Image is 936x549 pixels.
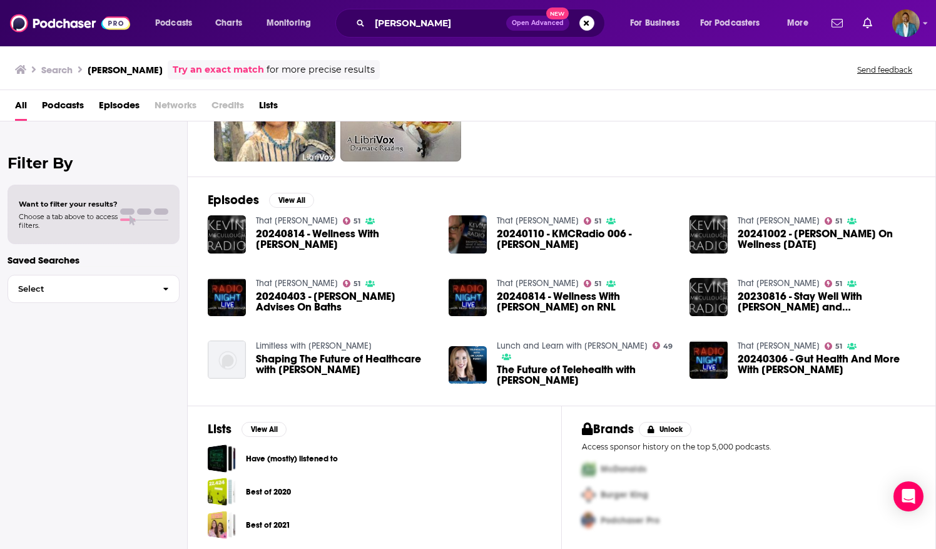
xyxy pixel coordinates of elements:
[155,14,192,32] span: Podcasts
[497,364,674,386] a: The Future of Telehealth with Dr. Laura Purdy
[246,518,290,532] a: Best of 2021
[208,511,236,539] a: Best of 2021
[211,95,244,121] span: Credits
[497,278,579,289] a: That KEVIN Show
[653,342,673,349] a: 49
[242,422,287,437] button: View All
[258,13,327,33] button: open menu
[8,275,180,303] button: Select
[256,291,434,312] a: 20240403 - Dr. Laura Purdy Advises On Baths
[506,16,569,31] button: Open AdvancedNew
[256,291,434,312] span: 20240403 - [PERSON_NAME] Advises On Baths
[99,95,140,121] a: Episodes
[256,215,338,226] a: That KEVIN Show
[370,13,506,33] input: Search podcasts, credits, & more...
[663,344,673,349] span: 49
[497,364,674,386] span: The Future of Telehealth with [PERSON_NAME]
[787,14,808,32] span: More
[215,14,242,32] span: Charts
[259,95,278,121] a: Lists
[8,285,153,293] span: Select
[577,482,601,508] img: Second Pro Logo
[449,278,487,316] img: 20240814 - Wellness With Dr. Laura Purdy on RNL
[689,215,728,254] img: 20241002 - Dr. Laura Purdy On Wellness Wednesday
[835,218,842,224] span: 51
[146,13,208,33] button: open menu
[835,281,842,287] span: 51
[601,464,646,475] span: McDonalds
[256,278,338,289] a: That KEVIN Show
[267,14,311,32] span: Monitoring
[825,280,843,287] a: 51
[269,193,314,208] button: View All
[246,452,338,466] a: Have (mostly) listened to
[88,64,163,76] h3: [PERSON_NAME]
[207,13,250,33] a: Charts
[689,278,728,316] img: 20230816 - Stay Well With Dr. Laura Purdy and Dr. Janette Neishwat
[42,95,84,121] a: Podcasts
[173,63,264,77] a: Try an exact match
[738,341,820,351] a: That KEVIN Show
[577,456,601,482] img: First Pro Logo
[8,254,180,266] p: Saved Searches
[497,291,674,312] a: 20240814 - Wellness With Dr. Laura Purdy on RNL
[497,228,674,250] span: 20240110 - KMCRadio 006 - [PERSON_NAME]
[858,13,877,34] a: Show notifications dropdown
[594,218,601,224] span: 51
[738,278,820,289] a: That KEVIN Show
[546,8,569,19] span: New
[10,11,130,35] img: Podchaser - Follow, Share and Rate Podcasts
[208,278,246,316] img: 20240403 - Dr. Laura Purdy Advises On Baths
[700,14,760,32] span: For Podcasters
[15,95,27,121] a: All
[738,291,915,312] a: 20230816 - Stay Well With Dr. Laura Purdy and Dr. Janette Neishwat
[639,422,692,437] button: Unlock
[738,354,915,375] span: 20240306 - Gut Health And More With [PERSON_NAME]
[738,228,915,250] span: 20241002 - [PERSON_NAME] On Wellness [DATE]
[594,281,601,287] span: 51
[630,14,679,32] span: For Business
[208,444,236,473] a: Have (mostly) listened to
[577,508,601,533] img: Third Pro Logo
[582,442,915,451] p: Access sponsor history on the top 5,000 podcasts.
[19,212,118,230] span: Choose a tab above to access filters.
[208,421,231,437] h2: Lists
[449,346,487,384] img: The Future of Telehealth with Dr. Laura Purdy
[497,341,648,351] a: Lunch and Learn with Dr. Berry
[582,421,634,437] h2: Brands
[256,228,434,250] a: 20240814 - Wellness With Dr. Laura Purdy
[738,291,915,312] span: 20230816 - Stay Well With [PERSON_NAME] and [PERSON_NAME]
[256,341,372,351] a: Limitless with Johanna Buchweitz
[19,200,118,208] span: Want to filter your results?
[512,20,564,26] span: Open Advanced
[497,228,674,250] a: 20240110 - KMCRadio 006 - Dr. Laura Purdy
[584,217,602,225] a: 51
[497,215,579,226] a: That KEVIN Show
[601,490,648,500] span: Burger King
[208,192,314,208] a: EpisodesView All
[256,228,434,250] span: 20240814 - Wellness With [PERSON_NAME]
[208,215,246,254] img: 20240814 - Wellness With Dr. Laura Purdy
[449,215,487,254] img: 20240110 - KMCRadio 006 - Dr. Laura Purdy
[41,64,73,76] h3: Search
[347,9,617,38] div: Search podcasts, credits, & more...
[601,515,659,526] span: Podchaser Pro
[256,354,434,375] span: Shaping The Future of Healthcare with [PERSON_NAME]
[343,217,361,225] a: 51
[738,354,915,375] a: 20240306 - Gut Health And More With Dr. Laura Purdy
[778,13,824,33] button: open menu
[208,341,246,379] a: Shaping The Future of Healthcare with Dr. Laura Purdy
[497,291,674,312] span: 20240814 - Wellness With [PERSON_NAME] on RNL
